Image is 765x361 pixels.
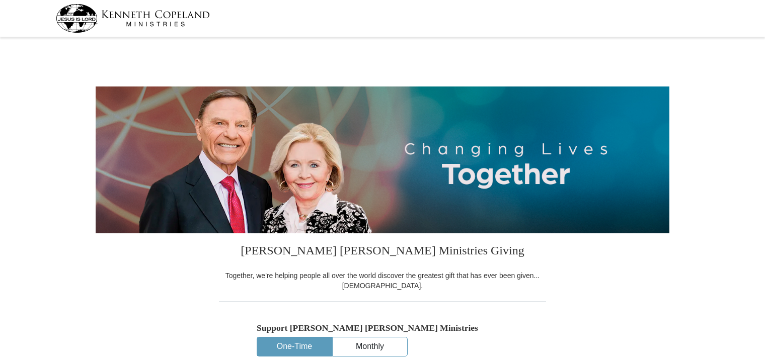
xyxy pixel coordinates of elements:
h3: [PERSON_NAME] [PERSON_NAME] Ministries Giving [219,233,546,270]
button: Monthly [333,337,407,356]
img: kcm-header-logo.svg [56,4,210,33]
button: One-Time [257,337,332,356]
div: Together, we're helping people all over the world discover the greatest gift that has ever been g... [219,270,546,291]
h5: Support [PERSON_NAME] [PERSON_NAME] Ministries [257,323,508,333]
